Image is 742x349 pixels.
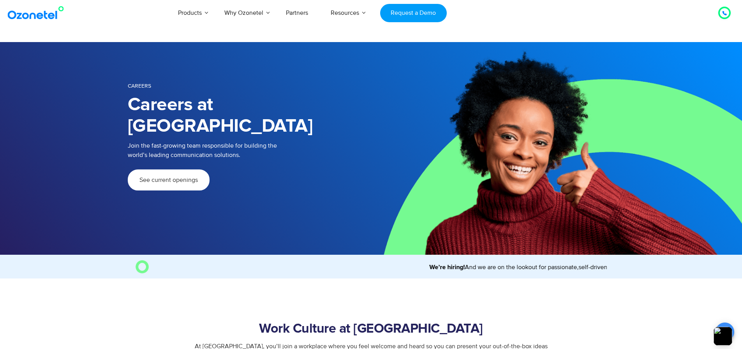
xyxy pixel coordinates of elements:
a: See current openings [128,169,210,190]
button: Open chat [716,323,734,341]
strong: We’re hiring! [421,264,457,270]
h2: Work Culture at [GEOGRAPHIC_DATA] [153,321,590,337]
h1: Careers at [GEOGRAPHIC_DATA] [128,94,371,137]
span: See current openings [139,177,198,183]
img: O Image [136,260,149,273]
span: Careers [128,83,151,89]
p: Join the fast-growing team responsible for building the world’s leading communication solutions. [128,141,360,160]
a: Request a Demo [380,4,447,22]
marquee: And we are on the lookout for passionate,self-driven, hardworking team members to join us. Come, ... [152,263,607,272]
